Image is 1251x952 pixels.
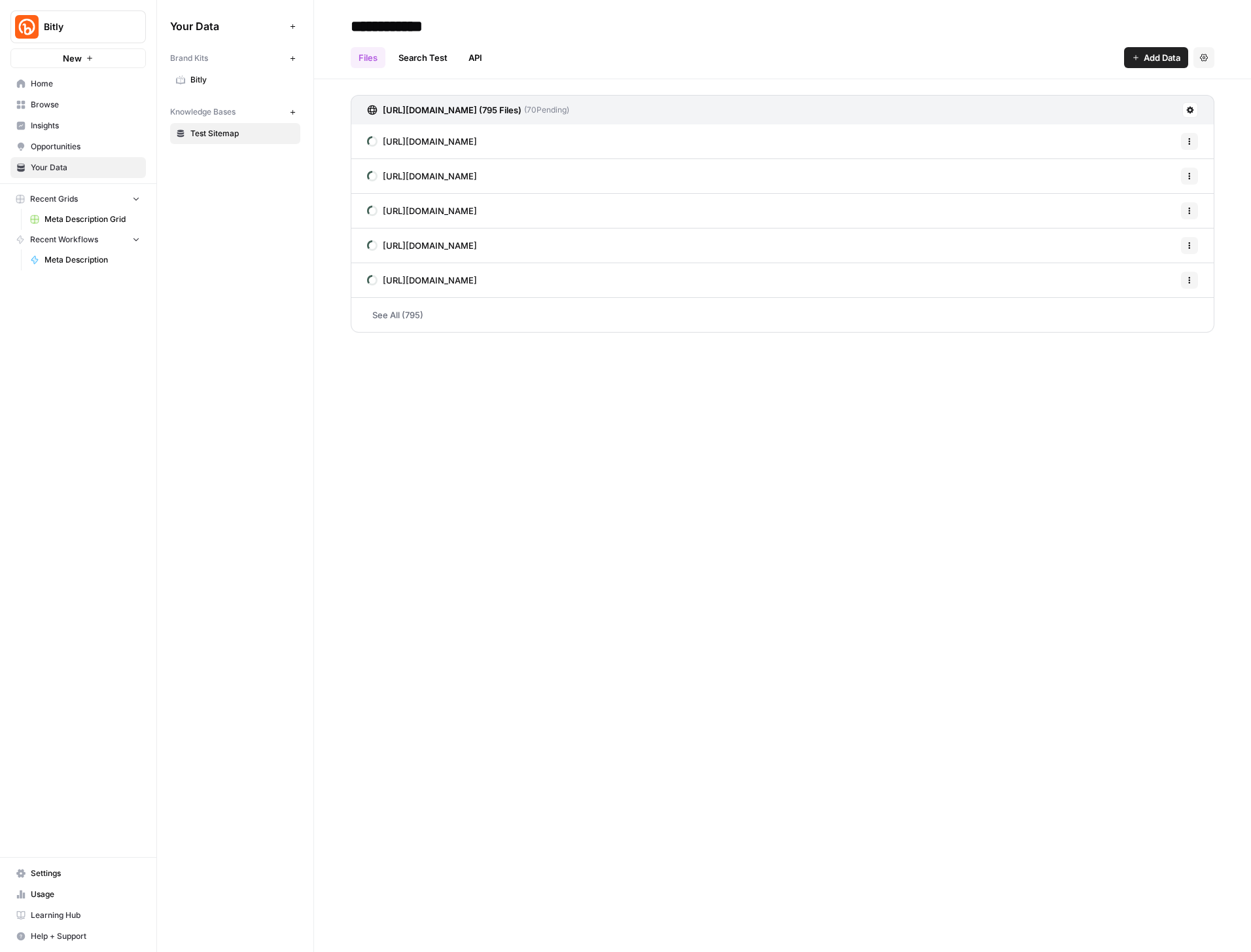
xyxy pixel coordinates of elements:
[24,209,146,230] a: Meta Description Grid
[30,193,78,205] span: Recent Grids
[10,863,146,884] a: Settings
[63,52,82,65] span: New
[367,229,477,263] a: [URL][DOMAIN_NAME]
[31,99,140,111] span: Browse
[351,47,385,68] a: Files
[31,909,140,921] span: Learning Hub
[367,96,569,124] a: [URL][DOMAIN_NAME] (795 Files)(70Pending)
[190,74,294,86] span: Bitly
[367,263,477,297] a: [URL][DOMAIN_NAME]
[10,48,146,68] button: New
[461,47,490,68] a: API
[10,884,146,905] a: Usage
[44,20,123,33] span: Bitly
[170,52,208,64] span: Brand Kits
[31,868,140,879] span: Settings
[44,254,140,266] span: Meta Description
[10,157,146,178] a: Your Data
[170,69,300,90] a: Bitly
[31,888,140,900] span: Usage
[31,141,140,153] span: Opportunities
[383,239,477,252] span: [URL][DOMAIN_NAME]
[383,170,477,183] span: [URL][DOMAIN_NAME]
[15,15,39,39] img: Bitly Logo
[10,94,146,115] a: Browse
[10,10,146,43] button: Workspace: Bitly
[24,249,146,270] a: Meta Description
[10,905,146,926] a: Learning Hub
[10,115,146,136] a: Insights
[351,298,1214,332] a: See All (795)
[10,136,146,157] a: Opportunities
[367,194,477,228] a: [URL][DOMAIN_NAME]
[10,73,146,94] a: Home
[31,162,140,174] span: Your Data
[367,159,477,193] a: [URL][DOMAIN_NAME]
[391,47,455,68] a: Search Test
[383,135,477,148] span: [URL][DOMAIN_NAME]
[170,18,285,34] span: Your Data
[31,930,140,942] span: Help + Support
[10,189,146,209] button: Recent Grids
[10,926,146,947] button: Help + Support
[367,124,477,158] a: [URL][DOMAIN_NAME]
[30,234,98,246] span: Recent Workflows
[383,103,521,117] h3: [URL][DOMAIN_NAME] (795 Files)
[521,104,569,116] span: ( 70 Pending)
[31,120,140,132] span: Insights
[383,274,477,287] span: [URL][DOMAIN_NAME]
[31,78,140,90] span: Home
[170,123,300,144] a: Test Sitemap
[190,128,294,139] span: Test Sitemap
[1144,51,1180,64] span: Add Data
[170,106,236,118] span: Knowledge Bases
[10,230,146,249] button: Recent Workflows
[383,204,477,217] span: [URL][DOMAIN_NAME]
[44,213,140,225] span: Meta Description Grid
[1124,47,1188,68] button: Add Data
